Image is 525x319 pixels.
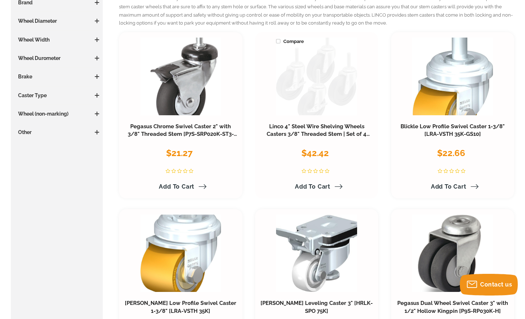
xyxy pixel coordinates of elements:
[14,92,99,99] h3: Caster Type
[437,148,465,158] span: $22.66
[14,73,99,80] h3: Brake
[427,181,479,193] a: Add to Cart
[14,17,99,25] h3: Wheel Diameter
[128,123,237,146] a: Pegasus Chrome Swivel Caster 2" with 3/8" Threaded Stem [P7S-SRP020K-ST3-TB]
[460,274,518,296] button: Contact us
[14,110,99,117] h3: Wheel (non-marking)
[276,38,304,46] span: Compare
[154,181,207,193] a: Add to Cart
[397,300,508,314] a: Pegasus Dual Wheel Swivel Caster 3" with 1/2" Hollow Kingpin [P9S-RP030K-H]
[295,183,330,190] span: Add to Cart
[159,183,194,190] span: Add to Cart
[14,36,99,43] h3: Wheel Width
[291,181,343,193] a: Add to Cart
[14,129,99,136] h3: Other
[261,123,373,161] a: Linco 4" Steel Wire Shelving Wheels Casters 3/8" Threaded Stem | Set of 4 Caster Wheel | 2 Lockin...
[166,148,192,158] span: $21.27
[480,281,512,288] span: Contact us
[261,300,373,314] a: [PERSON_NAME] Leveling Caster 3" [HRLK-SPO 75K]
[431,183,466,190] span: Add to Cart
[125,300,236,314] a: [PERSON_NAME] Low Profile Swivel Caster 1-3/8" [LRA-VSTH 35K]
[14,55,99,62] h3: Wheel Durometer
[401,123,505,138] a: Blickle Low Profile Swivel Caster 1-3/8" [LRA-VSTH 35K-GS10]
[301,148,329,158] span: $42.42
